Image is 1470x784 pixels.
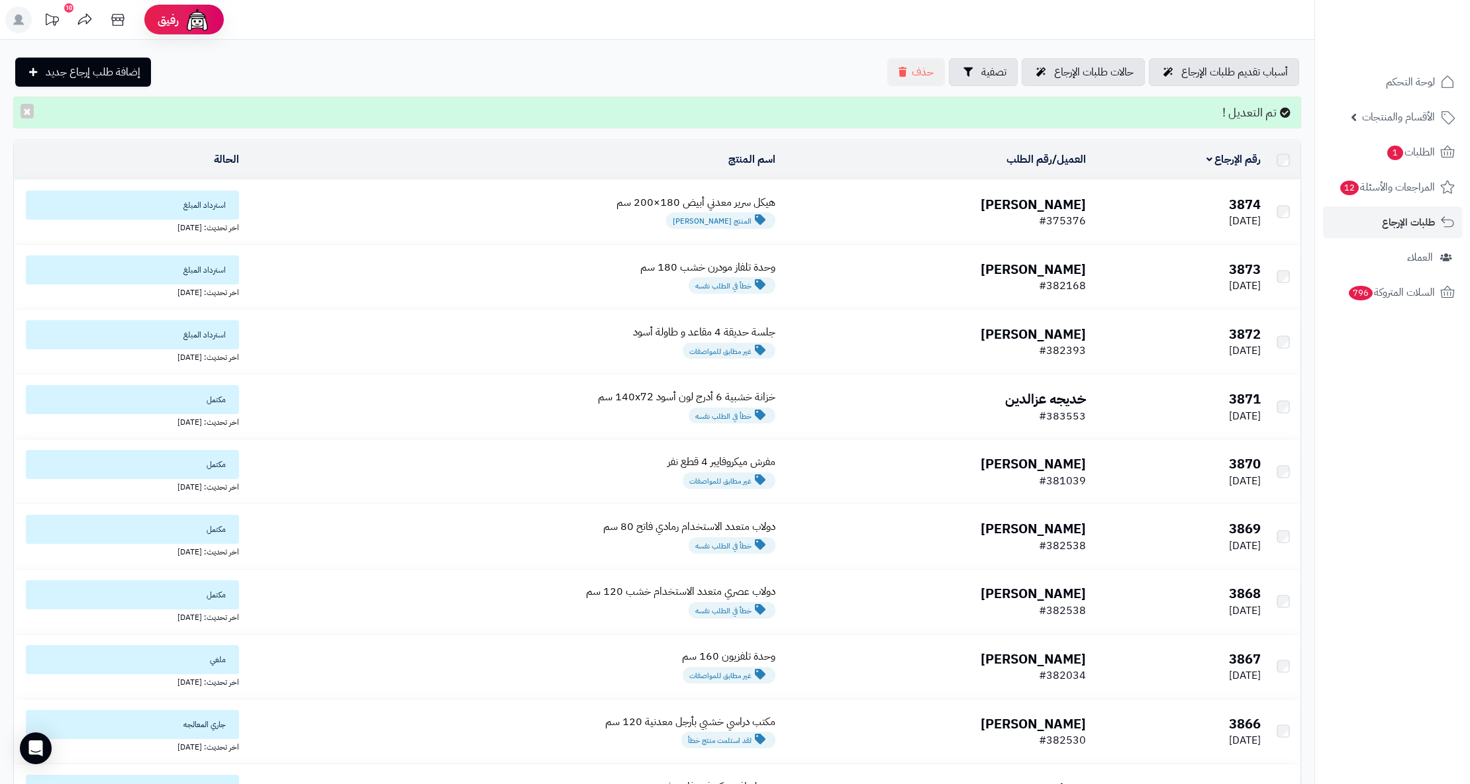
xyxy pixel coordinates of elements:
[1229,603,1261,619] span: [DATE]
[214,152,239,167] a: الحالة
[949,58,1018,86] button: تصفية
[19,284,239,298] div: اخر تحديث: [DATE]
[184,7,211,33] img: ai-face.png
[1323,206,1462,238] a: طلبات الإرجاع
[605,714,775,730] a: مكتب دراسي خشبي بأرجل معدنية 120 سم
[26,191,239,220] span: استرداد المبلغ
[689,537,775,554] span: خطأ في الطلب نفسه
[981,64,1006,80] span: تصفية
[683,343,775,359] span: غير مطابق للمواصفات
[1005,389,1086,409] b: خديجه عزالدين
[1380,10,1457,38] img: logo-2.png
[1229,213,1261,229] span: [DATE]
[887,58,945,86] button: حذف
[1229,324,1261,344] b: 3872
[682,648,775,664] a: وحدة تلفزيون 160 سم
[1039,668,1086,683] span: #382034
[19,349,239,363] div: اخر تحديث: [DATE]
[1362,108,1435,126] span: الأقسام والمنتجات
[64,3,73,13] div: 10
[1339,178,1435,196] span: المراجعات والأسئلة
[19,479,239,493] div: اخر تحديث: [DATE]
[1382,213,1435,232] span: طلبات الإرجاع
[1340,180,1360,196] span: 12
[21,104,34,118] button: ×
[981,259,1086,279] b: [PERSON_NAME]
[26,255,239,284] span: استرداد المبلغ
[616,195,775,210] span: هيكل سرير معدني أبيض 180×200 سم
[1386,143,1435,161] span: الطلبات
[981,584,1086,603] b: [PERSON_NAME]
[1386,73,1435,91] span: لوحة التحكم
[1206,152,1261,167] a: رقم الإرجاع
[19,220,239,234] div: اخر تحديث: [DATE]
[1229,732,1261,748] span: [DATE]
[586,584,775,599] a: دولاب عصري متعدد الاستخدام خشب 120 سم
[1039,473,1086,489] span: #381039
[26,515,239,544] span: مكتمل
[46,64,140,80] span: إضافة طلب إرجاع جديد
[689,277,775,294] span: خطأ في الطلب نفسه
[1229,538,1261,554] span: [DATE]
[603,519,775,535] a: دولاب متعدد الاستخدام رمادي فاتح 80 سم
[26,645,239,674] span: ملغي
[1229,584,1261,603] b: 3868
[633,324,775,340] span: جلسة حديقة 4 مقاعد و طاولة أسود
[981,649,1086,669] b: [PERSON_NAME]
[20,732,52,764] div: Open Intercom Messenger
[19,674,239,688] div: اخر تحديث: [DATE]
[1039,343,1086,359] span: #382393
[1006,152,1052,167] a: رقم الطلب
[1323,171,1462,203] a: المراجعات والأسئلة12
[19,544,239,558] div: اخر تحديث: [DATE]
[681,732,775,748] span: لقد استلمت منتج خطأ
[1387,145,1404,161] span: 1
[1181,64,1288,80] span: أسباب تقديم طلبات الإرجاع
[1229,714,1261,734] b: 3866
[1039,408,1086,424] span: #383553
[1407,248,1433,267] span: العملاء
[981,454,1086,474] b: [PERSON_NAME]
[728,152,775,167] a: اسم المنتج
[981,195,1086,214] b: [PERSON_NAME]
[1054,64,1134,80] span: حالات طلبات الإرجاع
[26,580,239,609] span: مكتمل
[1323,66,1462,98] a: لوحة التحكم
[1229,343,1261,359] span: [DATE]
[781,141,1091,179] td: /
[1347,283,1435,302] span: السلات المتروكة
[912,64,934,80] span: حذف
[1229,259,1261,279] b: 3873
[1323,241,1462,273] a: العملاء
[1229,473,1261,489] span: [DATE]
[689,408,775,424] span: خطأ في الطلب نفسه
[1039,603,1086,619] span: #382538
[158,12,179,28] span: رفيق
[26,450,239,479] span: مكتمل
[1057,152,1086,167] a: العميل
[598,389,775,405] a: خزانة خشبية 6 أدرج لون أسود 140x72 سم
[26,320,239,349] span: استرداد المبلغ
[640,259,775,275] span: وحدة تلفاز مودرن خشب 180 سم
[1149,58,1299,86] a: أسباب تقديم طلبات الإرجاع
[1039,213,1086,229] span: #375376
[26,385,239,414] span: مكتمل
[19,414,239,428] div: اخر تحديث: [DATE]
[1323,277,1462,308] a: السلات المتروكة796
[1323,136,1462,168] a: الطلبات1
[19,609,239,623] div: اخر تحديث: [DATE]
[981,519,1086,539] b: [PERSON_NAME]
[981,324,1086,344] b: [PERSON_NAME]
[667,454,775,470] a: مفرش ميكروفايبر 4 قطع نفر
[683,667,775,683] span: غير مطابق للمواصفات
[683,472,775,489] span: غير مطابق للمواصفات
[15,58,151,87] a: إضافة طلب إرجاع جديد
[26,710,239,739] span: جاري المعالجه
[13,97,1301,128] div: تم التعديل !
[19,739,239,753] div: اخر تحديث: [DATE]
